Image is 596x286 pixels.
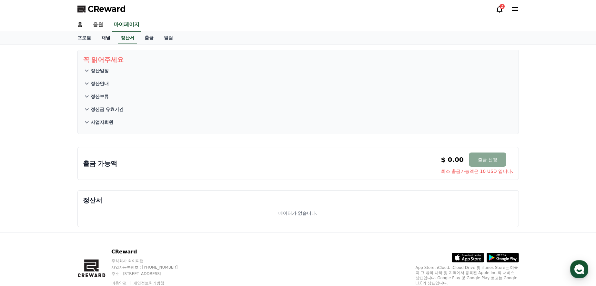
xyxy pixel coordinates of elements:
p: 정산보류 [91,93,109,100]
p: 데이터가 없습니다. [278,210,318,216]
button: 정산안내 [83,77,513,90]
button: 사업자회원 [83,116,513,129]
p: $ 0.00 [441,155,464,164]
a: 출금 [139,32,159,44]
p: 꼭 읽어주세요 [83,55,513,64]
p: 사업자등록번호 : [PHONE_NUMBER] [111,265,190,270]
p: 정산금 유효기간 [91,106,124,113]
a: 프로필 [72,32,96,44]
button: 출금 신청 [469,153,506,167]
p: CReward [111,248,190,256]
p: 주소 : [STREET_ADDRESS] [111,271,190,276]
button: 정산금 유효기간 [83,103,513,116]
span: 설정 [100,214,107,219]
div: 2 [500,4,505,9]
a: 개인정보처리방침 [133,281,164,285]
span: 홈 [20,214,24,219]
p: App Store, iCloud, iCloud Drive 및 iTunes Store는 미국과 그 밖의 나라 및 지역에서 등록된 Apple Inc.의 서비스 상표입니다. Goo... [416,265,519,286]
a: CReward [77,4,126,14]
a: 설정 [83,204,124,221]
span: CReward [88,4,126,14]
button: 정산보류 [83,90,513,103]
p: 주식회사 와이피랩 [111,258,190,263]
p: 정산서 [83,196,513,205]
a: 알림 [159,32,178,44]
p: 출금 가능액 [83,159,117,168]
span: 최소 출금가능액은 10 USD 입니다. [441,168,513,174]
span: 대화 [59,214,67,220]
a: 채널 [96,32,116,44]
button: 정산일정 [83,64,513,77]
a: 홈 [72,18,88,32]
a: 이용약관 [111,281,132,285]
p: 정산일정 [91,67,109,74]
a: 2 [496,5,503,13]
a: 음원 [88,18,108,32]
a: 홈 [2,204,43,221]
a: 마이페이지 [112,18,141,32]
p: 사업자회원 [91,119,113,125]
a: 정산서 [118,32,137,44]
a: 대화 [43,204,83,221]
p: 정산안내 [91,80,109,87]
